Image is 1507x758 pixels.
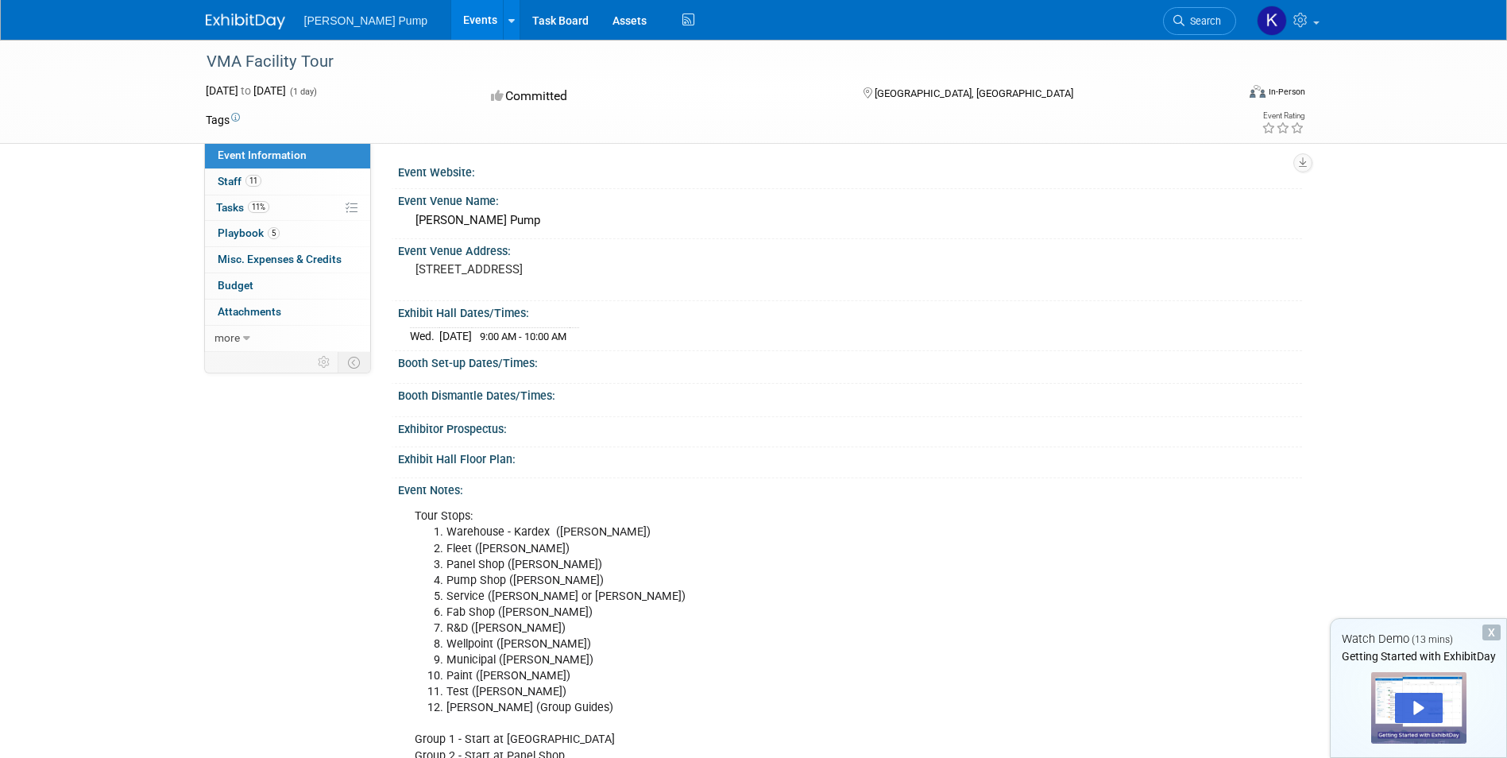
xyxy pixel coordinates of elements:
span: Attachments [218,305,281,318]
a: Misc. Expenses & Credits [205,247,370,273]
div: VMA Facility Tour [201,48,1212,76]
div: Event Website: [398,160,1302,180]
span: [DATE] [DATE] [206,84,286,97]
li: Service ([PERSON_NAME] or [PERSON_NAME]) [446,589,1116,605]
span: Tasks [216,201,269,214]
li: Pump Shop ([PERSON_NAME]) [446,573,1116,589]
span: (1 day) [288,87,317,97]
span: [PERSON_NAME] Pump [304,14,428,27]
a: Tasks11% [205,195,370,221]
span: more [214,331,240,344]
a: more [205,326,370,351]
div: Committed [486,83,837,110]
span: Budget [218,279,253,292]
a: Event Information [205,143,370,168]
li: Municipal ([PERSON_NAME]) [446,652,1116,668]
td: Personalize Event Tab Strip [311,352,338,373]
div: Booth Set-up Dates/Times: [398,351,1302,371]
td: Toggle Event Tabs [338,352,370,373]
li: Warehouse - Kardex ([PERSON_NAME]) [446,524,1116,540]
span: [GEOGRAPHIC_DATA], [GEOGRAPHIC_DATA] [875,87,1073,99]
span: Staff [218,175,261,188]
div: Event Notes: [398,478,1302,498]
img: Format-Inperson.png [1250,85,1265,98]
div: Play [1395,693,1443,723]
span: Event Information [218,149,307,161]
pre: [STREET_ADDRESS] [415,262,757,277]
span: to [238,84,253,97]
td: Tags [206,112,240,128]
a: Playbook5 [205,221,370,246]
span: Search [1184,15,1221,27]
div: [PERSON_NAME] Pump [410,208,1290,233]
a: Staff11 [205,169,370,195]
div: Dismiss [1482,625,1501,640]
li: [PERSON_NAME] (Group Guides) [446,700,1116,716]
div: Watch Demo [1331,631,1506,648]
span: Playbook [218,226,280,239]
li: Paint ([PERSON_NAME]) [446,668,1116,684]
div: Event Rating [1262,112,1304,120]
div: Getting Started with ExhibitDay [1331,648,1506,664]
div: Event Venue Address: [398,239,1302,259]
li: Wellpoint ([PERSON_NAME]) [446,636,1116,652]
div: Event Format [1142,83,1306,106]
div: Booth Dismantle Dates/Times: [398,384,1302,404]
td: Wed. [410,328,439,345]
li: Fab Shop ([PERSON_NAME]) [446,605,1116,621]
div: Exhibit Hall Dates/Times: [398,301,1302,321]
div: Exhibit Hall Floor Plan: [398,447,1302,467]
img: ExhibitDay [206,14,285,29]
li: Test ([PERSON_NAME]) [446,684,1116,700]
li: Panel Shop ([PERSON_NAME]) [446,557,1116,573]
span: 9:00 AM - 10:00 AM [480,331,566,342]
div: In-Person [1268,86,1305,98]
li: R&D ([PERSON_NAME]) [446,621,1116,636]
span: 5 [268,227,280,239]
div: Event Venue Name: [398,189,1302,209]
a: Search [1163,7,1236,35]
a: Attachments [205,300,370,325]
a: Budget [205,273,370,299]
span: Misc. Expenses & Credits [218,253,342,265]
span: 11% [248,201,269,213]
span: 11 [245,175,261,187]
td: [DATE] [439,328,472,345]
img: Kim M [1257,6,1287,36]
div: Exhibitor Prospectus: [398,417,1302,437]
span: (13 mins) [1412,634,1453,645]
li: Fleet ([PERSON_NAME]) [446,541,1116,557]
